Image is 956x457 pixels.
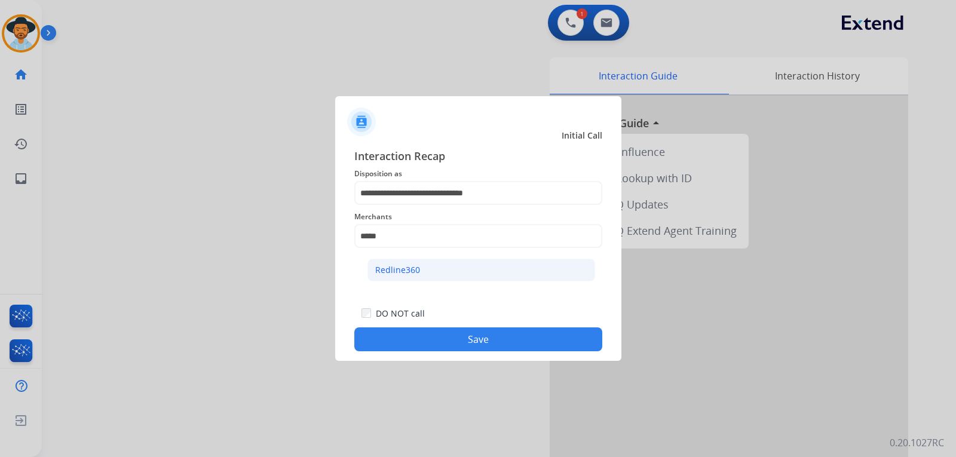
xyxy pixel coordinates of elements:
label: DO NOT call [376,308,425,320]
span: Interaction Recap [354,148,602,167]
span: Disposition as [354,167,602,181]
img: contactIcon [347,108,376,136]
span: Initial Call [562,130,602,142]
button: Save [354,327,602,351]
span: Merchants [354,210,602,224]
p: 0.20.1027RC [890,435,944,450]
div: Redline360 [375,264,420,276]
